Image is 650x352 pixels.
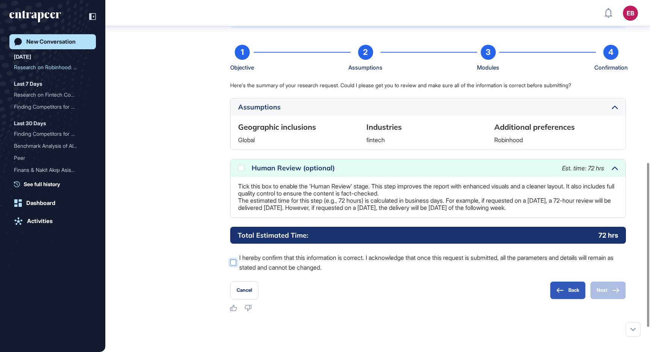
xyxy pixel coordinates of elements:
div: Research on Fintech Compa... [14,89,85,101]
span: See full history [24,180,60,188]
p: 72 hrs [598,231,618,240]
div: 3 [481,45,496,60]
h6: Additional preferences [494,122,618,132]
div: Activities [27,218,53,225]
p: Robinhood [494,137,618,144]
div: Benchmark Analysis of AI-Powered Open Banking Cash Flow Assistants for SMEs [14,140,91,152]
div: Finans & Nakit Akışı Asistanı, Omni-Channel Sipariş & Ödeme Hub’ı ve Akıllı Stok & Talep Planlayı... [14,164,91,176]
p: Tick this box to enable the 'Human Review' stage. This step improves the report with enhanced vis... [238,183,618,211]
button: EB [623,6,638,21]
a: Dashboard [9,196,96,211]
div: Finding Competitors for N... [14,128,85,140]
div: [DATE] [14,52,31,61]
button: Back [550,281,586,299]
div: Benchmark Analysis of AI-... [14,140,85,152]
h6: Total Estimated Time: [238,231,308,240]
div: 1 [235,45,250,60]
p: fintech [366,137,490,144]
div: Finding Competitors for Manim [14,101,91,113]
div: New Conversation [26,38,76,45]
h6: Industries [366,122,490,132]
div: Finding Competitors for Nilus AI [14,128,91,140]
div: 4 [603,45,618,60]
a: See full history [14,180,96,188]
div: Last 30 Days [14,119,46,128]
a: Activities [9,214,96,229]
div: 2 [358,45,373,60]
h6: Geographic inclusions [238,122,362,132]
div: Research on Robinhood: Ov... [14,61,85,73]
div: Finans & Nakit Akışı Asis... [14,164,85,176]
label: I hereby confirm that this information is correct. I acknowledge that once this request is submit... [230,253,626,272]
div: Finding Competitors for M... [14,101,85,113]
a: New Conversation [9,34,96,49]
div: Modules [477,63,499,73]
div: Dashboard [26,200,55,206]
div: Objective [230,63,254,73]
div: Human Review (optional) [252,165,554,171]
div: entrapeer-logo [9,11,61,23]
div: Confirmation [594,63,628,73]
p: Here's the summary of your research request. Could I please get you to review and make sure all o... [230,82,626,89]
div: Peer [14,152,91,164]
p: Global [238,137,362,144]
button: Cancel [230,281,258,299]
div: Research on Fintech Companies Finrota and Manim [14,89,91,101]
span: Est. time: 72 hrs [562,164,604,172]
div: Research on Robinhood: Overview and Analysis [14,61,91,73]
div: Last 7 Days [14,79,42,88]
div: Assumptions [348,63,383,73]
div: Assumptions [238,104,604,111]
div: Peer [14,152,85,164]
